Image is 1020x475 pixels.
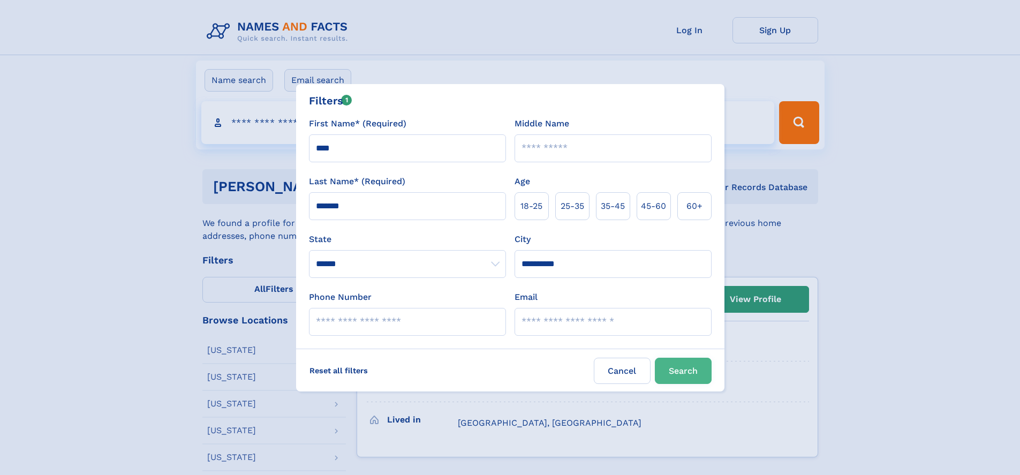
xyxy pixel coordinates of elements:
div: Filters [309,93,352,109]
label: Middle Name [515,117,569,130]
button: Search [655,358,712,384]
span: 25‑35 [561,200,584,213]
label: Age [515,175,530,188]
label: Last Name* (Required) [309,175,405,188]
span: 45‑60 [641,200,666,213]
label: City [515,233,531,246]
span: 18‑25 [520,200,542,213]
span: 60+ [686,200,702,213]
span: 35‑45 [601,200,625,213]
label: Reset all filters [303,358,375,383]
label: Phone Number [309,291,372,304]
label: Email [515,291,538,304]
label: Cancel [594,358,651,384]
label: First Name* (Required) [309,117,406,130]
label: State [309,233,506,246]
